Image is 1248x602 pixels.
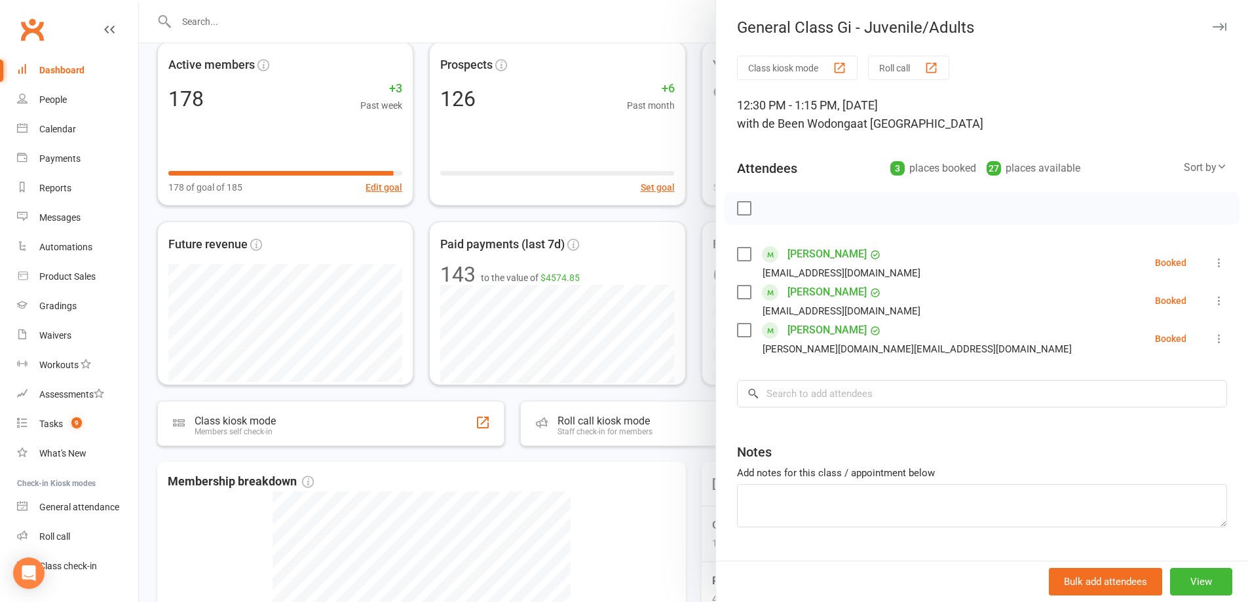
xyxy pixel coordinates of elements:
[763,303,920,320] div: [EMAIL_ADDRESS][DOMAIN_NAME]
[17,439,138,468] a: What's New
[1155,296,1186,305] div: Booked
[17,552,138,581] a: Class kiosk mode
[17,380,138,409] a: Assessments
[17,321,138,350] a: Waivers
[39,389,104,400] div: Assessments
[737,56,858,80] button: Class kiosk mode
[39,183,71,193] div: Reports
[763,265,920,282] div: [EMAIL_ADDRESS][DOMAIN_NAME]
[890,161,905,176] div: 3
[39,271,96,282] div: Product Sales
[17,262,138,292] a: Product Sales
[737,117,857,130] span: with de Been Wodonga
[737,96,1227,133] div: 12:30 PM - 1:15 PM, [DATE]
[987,159,1080,178] div: places available
[17,203,138,233] a: Messages
[71,417,82,428] span: 9
[1170,568,1232,595] button: View
[13,557,45,589] div: Open Intercom Messenger
[17,56,138,85] a: Dashboard
[39,531,70,542] div: Roll call
[1155,258,1186,267] div: Booked
[39,502,119,512] div: General attendance
[763,341,1072,358] div: [PERSON_NAME][DOMAIN_NAME][EMAIL_ADDRESS][DOMAIN_NAME]
[39,94,67,105] div: People
[17,174,138,203] a: Reports
[17,292,138,321] a: Gradings
[17,85,138,115] a: People
[39,153,81,164] div: Payments
[787,320,867,341] a: [PERSON_NAME]
[39,330,71,341] div: Waivers
[716,18,1248,37] div: General Class Gi - Juvenile/Adults
[787,282,867,303] a: [PERSON_NAME]
[39,65,85,75] div: Dashboard
[39,242,92,252] div: Automations
[17,350,138,380] a: Workouts
[987,161,1001,176] div: 27
[890,159,976,178] div: places booked
[39,419,63,429] div: Tasks
[1049,568,1162,595] button: Bulk add attendees
[737,465,1227,481] div: Add notes for this class / appointment below
[1184,159,1227,176] div: Sort by
[16,13,48,46] a: Clubworx
[737,443,772,461] div: Notes
[39,448,86,459] div: What's New
[17,493,138,522] a: General attendance kiosk mode
[39,561,97,571] div: Class check-in
[17,522,138,552] a: Roll call
[737,159,797,178] div: Attendees
[1155,334,1186,343] div: Booked
[39,360,79,370] div: Workouts
[17,144,138,174] a: Payments
[17,233,138,262] a: Automations
[787,244,867,265] a: [PERSON_NAME]
[868,56,949,80] button: Roll call
[39,301,77,311] div: Gradings
[857,117,983,130] span: at [GEOGRAPHIC_DATA]
[39,212,81,223] div: Messages
[17,115,138,144] a: Calendar
[39,124,76,134] div: Calendar
[17,409,138,439] a: Tasks 9
[737,380,1227,407] input: Search to add attendees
